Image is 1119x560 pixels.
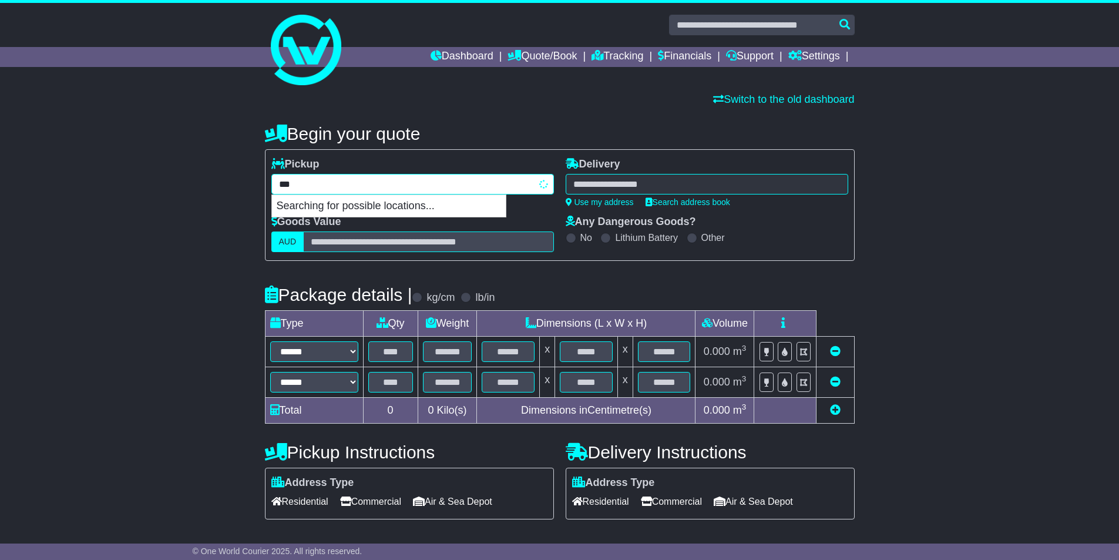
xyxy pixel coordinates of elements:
td: x [617,367,633,398]
span: m [733,376,747,388]
a: Remove this item [830,376,841,388]
p: Searching for possible locations... [272,195,506,217]
td: x [617,337,633,367]
a: Search address book [646,197,730,207]
span: © One World Courier 2025. All rights reserved. [193,546,362,556]
span: Air & Sea Depot [413,492,492,511]
span: Commercial [340,492,401,511]
label: AUD [271,232,304,252]
sup: 3 [742,344,747,353]
span: Air & Sea Depot [714,492,793,511]
h4: Pickup Instructions [265,442,554,462]
label: Address Type [271,477,354,489]
td: x [540,337,555,367]
a: Use my address [566,197,634,207]
span: 0.000 [704,346,730,357]
span: Residential [572,492,629,511]
label: kg/cm [426,291,455,304]
td: Type [265,311,363,337]
label: Other [701,232,725,243]
a: Switch to the old dashboard [713,93,854,105]
label: lb/in [475,291,495,304]
label: Address Type [572,477,655,489]
label: Pickup [271,158,320,171]
span: 0.000 [704,376,730,388]
td: Dimensions (L x W x H) [477,311,695,337]
a: Settings [788,47,840,67]
td: Total [265,398,363,424]
span: m [733,346,747,357]
td: Weight [418,311,477,337]
a: Remove this item [830,346,841,357]
typeahead: Please provide city [271,174,554,195]
label: Lithium Battery [615,232,678,243]
td: Qty [363,311,418,337]
td: Kilo(s) [418,398,477,424]
label: No [580,232,592,243]
sup: 3 [742,403,747,411]
h4: Package details | [265,285,412,304]
a: Tracking [592,47,643,67]
h4: Begin your quote [265,124,855,143]
h4: Delivery Instructions [566,442,855,462]
td: Dimensions in Centimetre(s) [477,398,695,424]
td: x [540,367,555,398]
span: Commercial [641,492,702,511]
label: Any Dangerous Goods? [566,216,696,229]
label: Goods Value [271,216,341,229]
a: Dashboard [431,47,493,67]
a: Quote/Book [508,47,577,67]
span: 0 [428,404,434,416]
sup: 3 [742,374,747,383]
a: Add new item [830,404,841,416]
span: m [733,404,747,416]
td: Volume [695,311,754,337]
span: Residential [271,492,328,511]
span: 0.000 [704,404,730,416]
label: Delivery [566,158,620,171]
a: Financials [658,47,711,67]
a: Support [726,47,774,67]
td: 0 [363,398,418,424]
